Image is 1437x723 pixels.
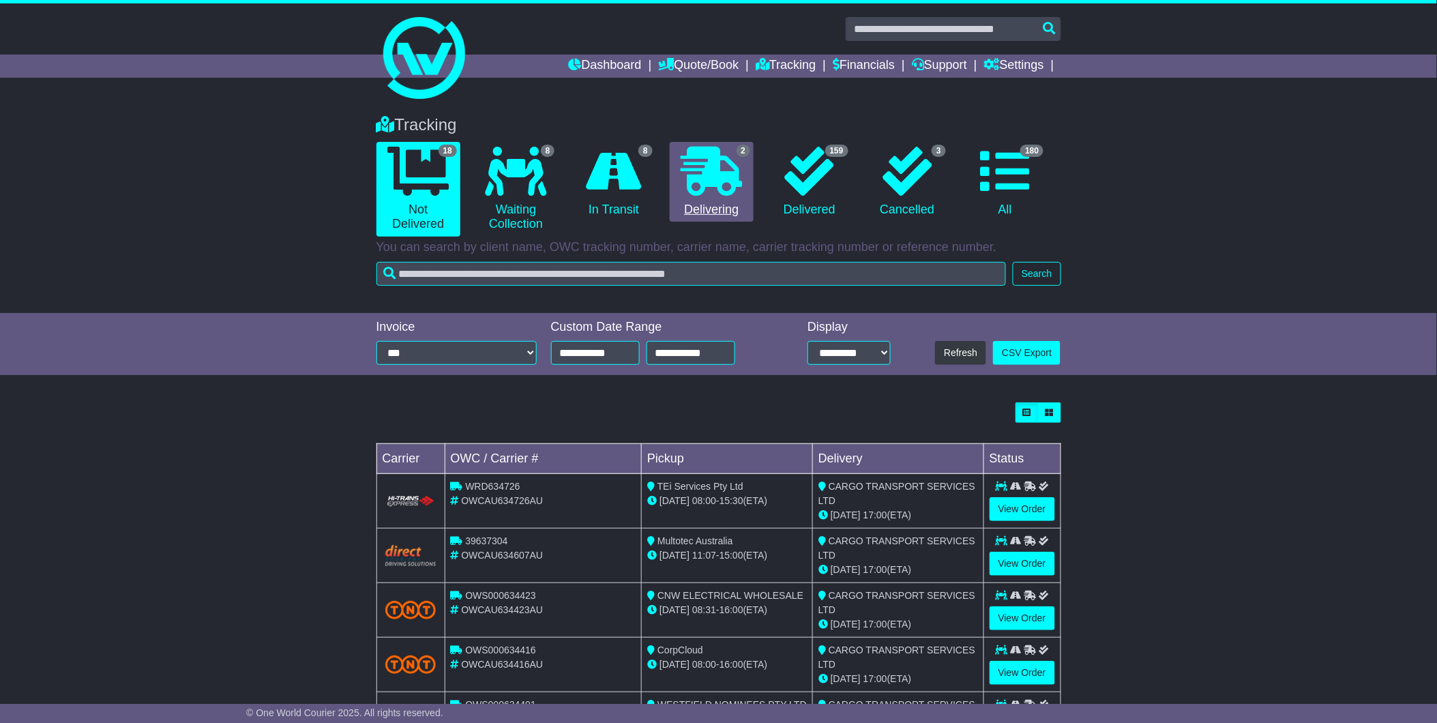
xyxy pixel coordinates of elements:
[660,604,690,615] span: [DATE]
[647,494,807,508] div: - (ETA)
[818,481,975,506] span: CARGO TRANSPORT SERVICES LTD
[720,604,743,615] span: 16:00
[737,145,751,157] span: 2
[818,617,978,632] div: (ETA)
[720,550,743,561] span: 15:00
[657,590,803,601] span: CNW ELECTRICAL WHOLESALE
[370,115,1068,135] div: Tracking
[833,55,895,78] a: Financials
[385,655,436,674] img: TNT_Domestic.png
[246,707,443,718] span: © One World Courier 2025. All rights reserved.
[461,659,543,670] span: OWCAU634416AU
[767,142,851,222] a: 159 Delivered
[376,320,537,335] div: Invoice
[465,590,536,601] span: OWS000634423
[863,564,887,575] span: 17:00
[831,510,861,520] span: [DATE]
[569,55,642,78] a: Dashboard
[990,552,1055,576] a: View Order
[461,495,543,506] span: OWCAU634726AU
[657,535,733,546] span: Multotec Australia
[692,495,716,506] span: 08:00
[642,444,813,474] td: Pickup
[670,142,754,222] a: 2 Delivering
[720,495,743,506] span: 15:30
[831,564,861,575] span: [DATE]
[385,495,436,508] img: HiTrans.png
[572,142,655,222] a: 8 In Transit
[385,601,436,619] img: TNT_Domestic.png
[756,55,816,78] a: Tracking
[638,145,653,157] span: 8
[376,142,460,237] a: 18 Not Delivered
[385,545,436,565] img: Direct.png
[660,550,690,561] span: [DATE]
[657,645,703,655] span: CorpCloud
[692,550,716,561] span: 11:07
[990,606,1055,630] a: View Order
[376,240,1061,255] p: You can search by client name, OWC tracking number, carrier name, carrier tracking number or refe...
[445,444,642,474] td: OWC / Carrier #
[935,341,986,365] button: Refresh
[551,320,770,335] div: Custom Date Range
[825,145,848,157] span: 159
[658,55,739,78] a: Quote/Book
[818,672,978,686] div: (ETA)
[818,508,978,522] div: (ETA)
[439,145,457,157] span: 18
[963,142,1047,222] a: 180 All
[993,341,1061,365] a: CSV Export
[818,590,975,615] span: CARGO TRANSPORT SERVICES LTD
[692,659,716,670] span: 08:00
[376,444,445,474] td: Carrier
[863,673,887,684] span: 17:00
[660,495,690,506] span: [DATE]
[818,645,975,670] span: CARGO TRANSPORT SERVICES LTD
[984,55,1044,78] a: Settings
[818,535,975,561] span: CARGO TRANSPORT SERVICES LTD
[831,619,861,630] span: [DATE]
[863,619,887,630] span: 17:00
[465,699,536,710] span: OWS000634401
[657,481,743,492] span: TEi Services Pty Ltd
[474,142,558,237] a: 8 Waiting Collection
[647,658,807,672] div: - (ETA)
[660,659,690,670] span: [DATE]
[465,645,536,655] span: OWS000634416
[863,510,887,520] span: 17:00
[465,481,520,492] span: WRD634726
[465,535,507,546] span: 39637304
[912,55,967,78] a: Support
[461,604,543,615] span: OWCAU634423AU
[647,603,807,617] div: - (ETA)
[541,145,555,157] span: 8
[692,604,716,615] span: 08:31
[720,659,743,670] span: 16:00
[831,673,861,684] span: [DATE]
[990,661,1055,685] a: View Order
[932,145,946,157] span: 3
[983,444,1061,474] td: Status
[865,142,949,222] a: 3 Cancelled
[647,548,807,563] div: - (ETA)
[461,550,543,561] span: OWCAU634607AU
[1020,145,1043,157] span: 180
[990,497,1055,521] a: View Order
[1013,262,1061,286] button: Search
[812,444,983,474] td: Delivery
[818,563,978,577] div: (ETA)
[808,320,891,335] div: Display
